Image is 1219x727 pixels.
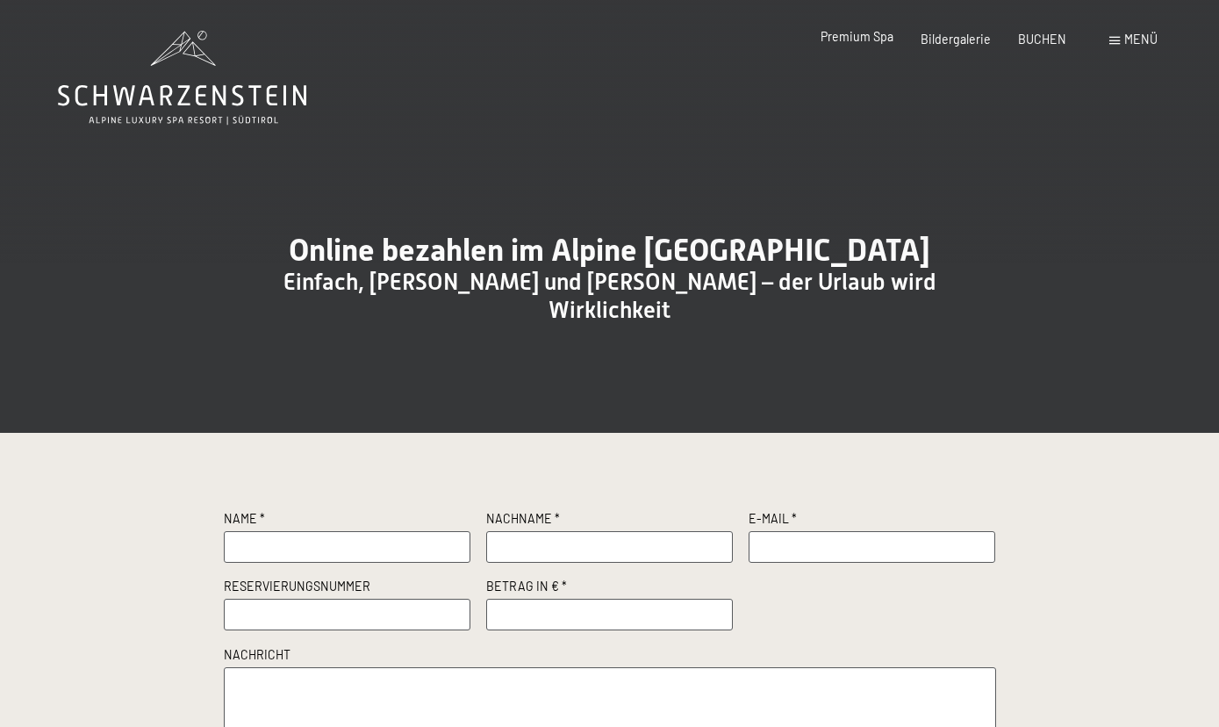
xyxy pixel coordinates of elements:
a: BUCHEN [1018,32,1066,47]
label: Nachricht [224,646,996,667]
label: Reservierungsnummer [224,578,471,599]
label: E-Mail * [749,510,996,531]
label: Betrag in € * [486,578,734,599]
label: Name * [224,510,471,531]
a: Bildergalerie [921,32,991,47]
span: Einfach, [PERSON_NAME] und [PERSON_NAME] – der Urlaub wird Wirklichkeit [283,269,936,323]
span: Online bezahlen im Alpine [GEOGRAPHIC_DATA] [289,232,930,268]
label: Nachname * [486,510,734,531]
span: Menü [1124,32,1158,47]
a: Premium Spa [821,29,893,44]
